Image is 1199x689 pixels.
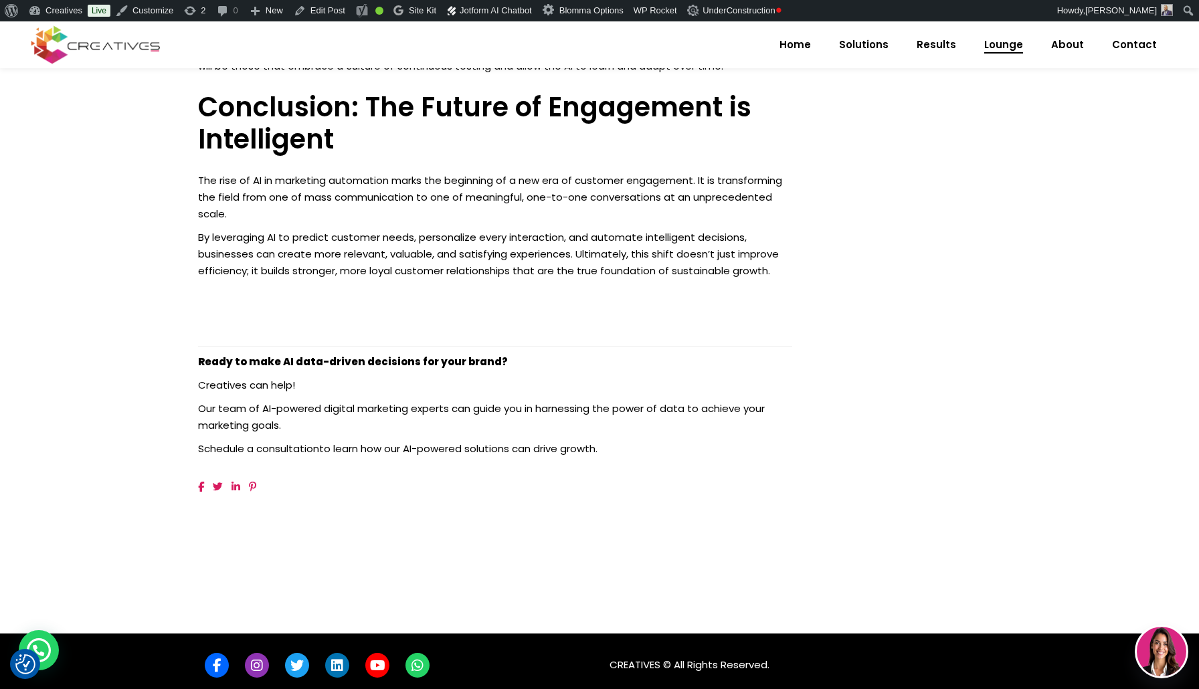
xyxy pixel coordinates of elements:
a: link [205,653,229,678]
span: About [1051,27,1084,62]
a: Solutions [825,27,903,62]
button: Consent Preferences [15,654,35,674]
a: Home [765,27,825,62]
a: link [213,480,223,494]
a: Lounge [970,27,1037,62]
a: About [1037,27,1098,62]
span: Contact [1112,27,1157,62]
p: By leveraging AI to predict customer needs, personalize every interaction, and automate intellige... [198,229,792,279]
span: Results [917,27,956,62]
a: link [365,653,389,678]
p: CREATIVES © All Rights Reserved. [610,646,1001,673]
a: link [325,653,349,678]
span: Home [779,27,811,62]
a: Schedule a consultation [198,441,319,456]
p: Creatives can help! [198,377,792,393]
img: Creatives | AI in Marketing Automation: The Future of Engagement [687,5,701,16]
span: Lounge [984,27,1023,62]
a: link [249,480,256,494]
a: Live [88,5,110,17]
img: Creatives|AI in Marketing Automation: The Future of Engagement [15,654,35,674]
img: Creatives [28,24,163,66]
span: Site Kit [409,5,436,15]
a: link [285,653,309,678]
p: to learn how our AI-powered solutions can drive growth. [198,440,792,457]
a: link [198,480,204,494]
p: Our team of AI-powered digital marketing experts can guide you in harnessing the power of data to... [198,400,792,433]
div: WhatsApp contact [19,630,59,670]
div: Good [375,7,383,15]
a: link [245,653,269,678]
img: agent [1137,627,1186,676]
h3: Conclusion: The Future of Engagement is Intelligent [198,91,792,155]
span: [PERSON_NAME] [1085,5,1157,15]
a: Contact [1098,27,1171,62]
p: The rise of AI in marketing automation marks the beginning of a new era of customer engagement. I... [198,172,792,222]
img: Creatives | AI in Marketing Automation: The Future of Engagement [1161,4,1173,16]
strong: Ready to make AI data-driven decisions for your brand? [198,355,508,369]
a: Results [903,27,970,62]
span: Solutions [839,27,889,62]
a: link [232,480,240,494]
a: link [405,653,430,678]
